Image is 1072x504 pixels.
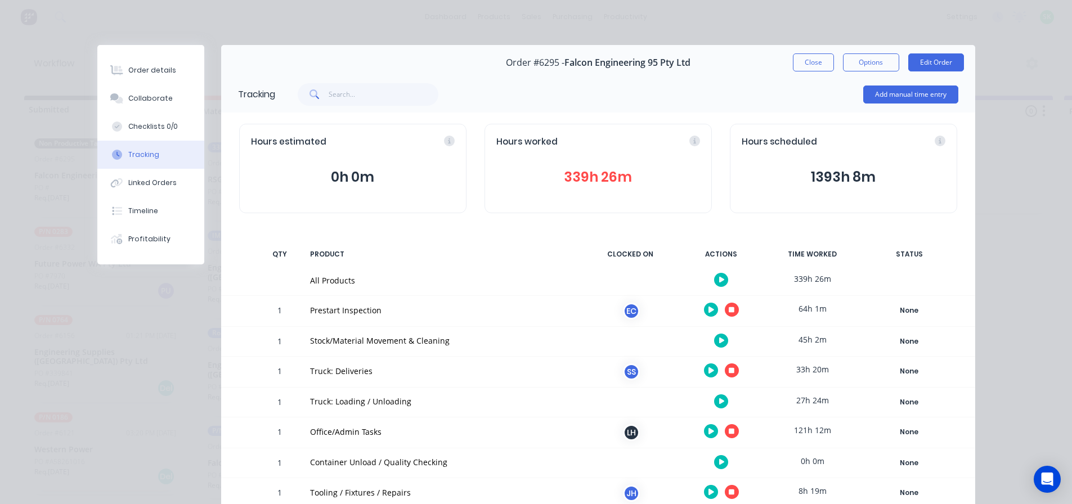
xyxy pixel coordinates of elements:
[128,178,177,188] div: Linked Orders
[310,395,575,407] div: Truck: Loading / Unloading
[263,298,297,326] div: 1
[128,234,171,244] div: Profitability
[623,303,640,319] div: EC
[770,266,855,291] div: 339h 26m
[310,456,575,468] div: Container Unload / Quality Checking
[869,456,950,470] div: None
[770,388,855,413] div: 27h 24m
[1034,466,1061,493] div: Open Intercom Messenger
[238,88,275,101] div: Tracking
[908,53,964,71] button: Edit Order
[869,303,950,318] div: None
[623,363,640,380] div: SS
[310,426,575,438] div: Office/Admin Tasks
[97,84,204,112] button: Collaborate
[329,83,438,106] input: Search...
[863,85,958,103] button: Add manual time entry
[263,389,297,417] div: 1
[623,485,640,502] div: JH
[869,485,950,500] div: None
[128,65,176,75] div: Order details
[263,328,297,356] div: 1
[506,57,564,68] span: Order #6295 -
[793,53,834,71] button: Close
[770,357,855,382] div: 33h 20m
[770,296,855,321] div: 64h 1m
[869,395,950,409] div: None
[97,225,204,253] button: Profitability
[868,455,950,471] button: None
[97,56,204,84] button: Order details
[310,335,575,346] div: Stock/Material Movement & Cleaning
[263,358,297,387] div: 1
[868,394,950,410] button: None
[679,242,764,266] div: ACTIONS
[97,169,204,197] button: Linked Orders
[128,150,159,160] div: Tracking
[862,242,957,266] div: STATUS
[868,363,950,379] button: None
[310,487,575,498] div: Tooling / Fixtures / Repairs
[770,478,855,503] div: 8h 19m
[770,417,855,443] div: 121h 12m
[496,166,700,188] button: 339h 26m
[97,112,204,141] button: Checklists 0/0
[263,419,297,448] div: 1
[770,448,855,474] div: 0h 0m
[97,141,204,169] button: Tracking
[128,93,173,103] div: Collaborate
[770,242,855,266] div: TIME WORKED
[869,425,950,439] div: None
[742,136,817,148] span: Hours scheduled
[564,57,690,68] span: Falcon Engineering 95 Pty Ltd
[868,485,950,501] button: None
[868,334,950,349] button: None
[303,242,581,266] div: PRODUCT
[310,304,575,316] div: Prestart Inspection
[496,136,558,148] span: Hours worked
[742,166,945,188] button: 1393h 8m
[868,424,950,440] button: None
[251,136,326,148] span: Hours estimated
[263,450,297,478] div: 1
[310,365,575,377] div: Truck: Deliveries
[128,121,178,132] div: Checklists 0/0
[97,197,204,225] button: Timeline
[770,327,855,352] div: 45h 2m
[869,334,950,349] div: None
[869,364,950,379] div: None
[868,303,950,318] button: None
[128,206,158,216] div: Timeline
[263,242,297,266] div: QTY
[843,53,899,71] button: Options
[623,424,640,441] div: LH
[588,242,672,266] div: CLOCKED ON
[251,166,455,188] button: 0h 0m
[310,274,575,286] div: All Products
